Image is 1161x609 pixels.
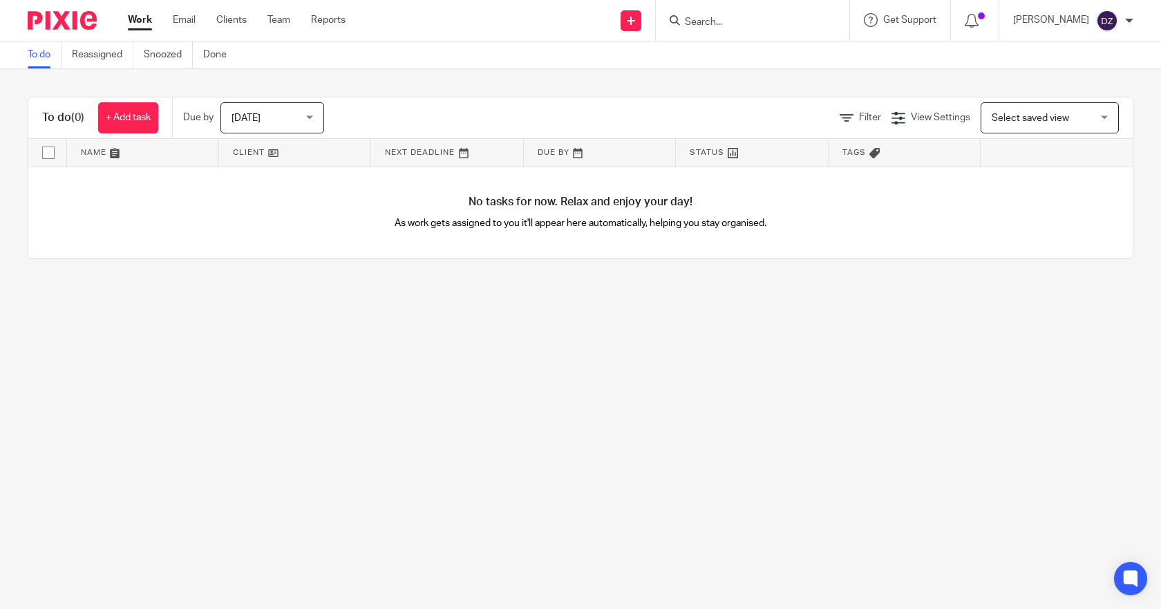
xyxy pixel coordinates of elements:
a: Email [173,13,196,27]
a: Reassigned [72,41,133,68]
p: As work gets assigned to you it'll appear here automatically, helping you stay organised. [305,216,857,230]
span: Tags [842,149,866,156]
a: To do [28,41,62,68]
h4: No tasks for now. Relax and enjoy your day! [28,195,1133,209]
span: View Settings [911,113,970,122]
span: Get Support [883,15,936,25]
span: Filter [859,113,881,122]
a: Clients [216,13,247,27]
span: (0) [71,112,84,123]
span: Select saved view [992,113,1069,123]
img: Pixie [28,11,97,30]
a: Reports [311,13,346,27]
a: Done [203,41,237,68]
h1: To do [42,111,84,125]
span: [DATE] [232,113,261,123]
a: Team [267,13,290,27]
p: [PERSON_NAME] [1013,13,1089,27]
a: Work [128,13,152,27]
a: Snoozed [144,41,193,68]
input: Search [683,17,808,29]
a: + Add task [98,102,158,133]
img: svg%3E [1096,10,1118,32]
p: Due by [183,111,214,124]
